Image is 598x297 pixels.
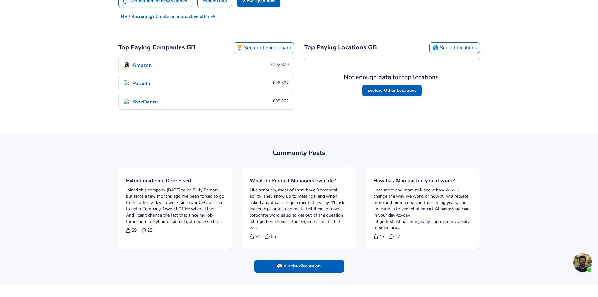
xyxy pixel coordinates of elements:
div: Open chat [573,253,592,272]
a: 🏆 See our Leaderboard [234,42,294,53]
div: £96,597 [273,80,289,87]
button: HR / Recruiting? Create an interactive offer [118,11,218,23]
p: ByteDance [132,98,158,106]
span: 43 [374,234,384,240]
img: Palantir Icon [124,80,130,87]
p: Hybrid made me Depressed [126,177,225,184]
a: What do Product Managers even do?Like seriously, most of them have 0 technical ability. They show... [242,167,356,250]
div: Like seriously, most of them have 0 technical ability. They show up to meetings, and when asked a... [250,187,348,231]
span: 17 [389,234,400,240]
span: HR / Recruiting? Create an interactive offer [121,13,215,21]
a: 🌎 See all locations [429,42,480,53]
h2: Top Paying Locations GB [304,42,377,53]
p: Palantir [132,80,151,87]
h2: Top Paying Companies GB [118,42,196,53]
span: 91 [250,234,260,240]
h6: Not enough data for top locations. [344,72,440,82]
a: ByteDance IconByteDance£85,832 [119,94,294,109]
h2: Community Posts [118,148,480,158]
a: Amazon IconAmazon£102,870 [119,58,294,73]
a: 💬Join the discussion! [254,260,344,273]
p: I see more and more talk about how AI will change the way we work, or how AI will replace more an... [374,187,472,218]
a: Explore Other Locations [362,85,422,96]
span: 59 [126,227,137,234]
img: ByteDance Icon [124,99,130,105]
div: £102,870 [270,62,289,69]
em: actually [447,206,462,212]
span: 25 [142,227,152,234]
a: Palantir IconPalantir£96,597 [119,76,294,91]
p: Amazon [132,62,152,69]
p: Joined this company [DATE] to be Fully Remote, but since a few months ago I've been forced to go ... [126,187,225,225]
a: Hybrid made me DepressedJoined this company [DATE] to be Fully Remote, but since a few months ago... [118,167,232,244]
div: £85,832 [273,98,289,106]
span: 56 [265,234,276,240]
p: What do Product Managers even do? [250,177,348,184]
a: How has AI impacted you at work?I see more and more talk about how AI will change the way we work... [366,167,480,250]
p: How has AI impacted you at work? [374,177,472,184]
img: Amazon Icon [124,62,130,69]
p: I'll go first: AI has marginally improved my ability to solve pro... [374,218,472,231]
